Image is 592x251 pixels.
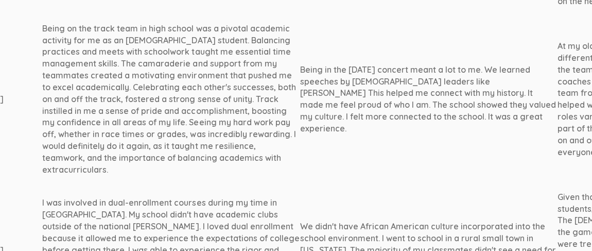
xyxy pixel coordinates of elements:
div: Being in the [DATE] concert meant a lot to me. We learned speeches by [DEMOGRAPHIC_DATA] leaders ... [300,64,557,135]
div: Being on the track team in high school was a pivotal academic activity for me as an [DEMOGRAPHIC_... [42,23,300,176]
iframe: Chat Widget [541,202,592,251]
